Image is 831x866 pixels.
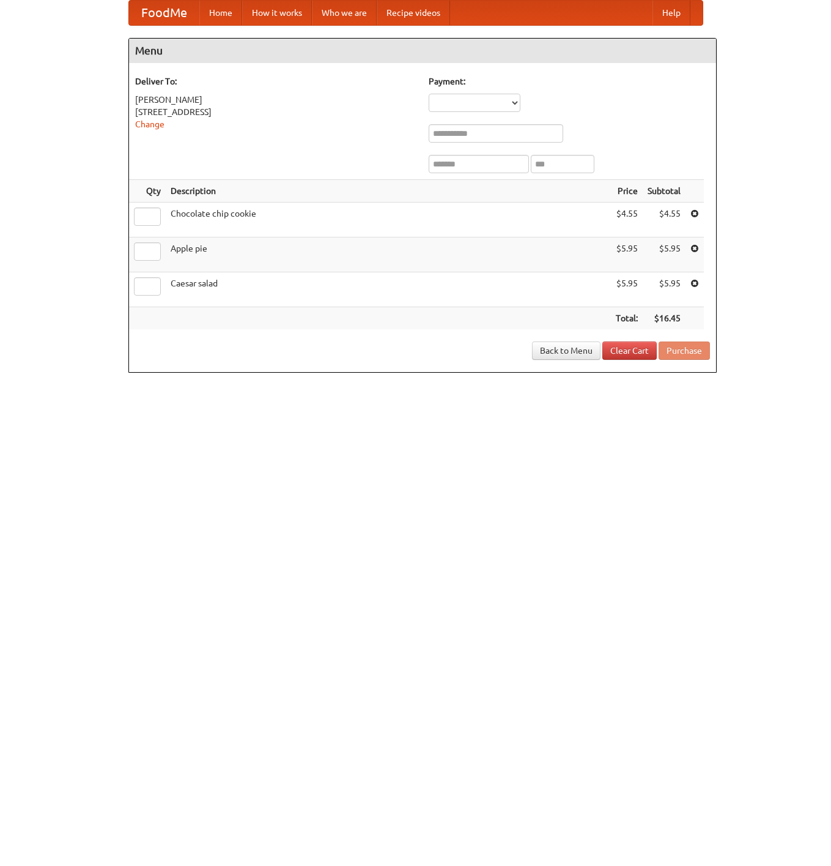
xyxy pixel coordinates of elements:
[135,106,416,118] div: [STREET_ADDRESS]
[129,1,199,25] a: FoodMe
[643,237,685,272] td: $5.95
[611,272,643,307] td: $5.95
[377,1,450,25] a: Recipe videos
[166,180,611,203] th: Description
[312,1,377,25] a: Who we are
[643,180,685,203] th: Subtotal
[135,94,416,106] div: [PERSON_NAME]
[611,237,643,272] td: $5.95
[643,272,685,307] td: $5.95
[602,342,657,360] a: Clear Cart
[659,342,710,360] button: Purchase
[652,1,690,25] a: Help
[166,272,611,307] td: Caesar salad
[135,75,416,88] h5: Deliver To:
[129,39,716,63] h4: Menu
[643,307,685,330] th: $16.45
[199,1,242,25] a: Home
[135,119,164,129] a: Change
[611,307,643,330] th: Total:
[611,203,643,237] td: $4.55
[129,180,166,203] th: Qty
[429,75,710,88] h5: Payment:
[532,342,600,360] a: Back to Menu
[611,180,643,203] th: Price
[242,1,312,25] a: How it works
[166,203,611,237] td: Chocolate chip cookie
[643,203,685,237] td: $4.55
[166,237,611,272] td: Apple pie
